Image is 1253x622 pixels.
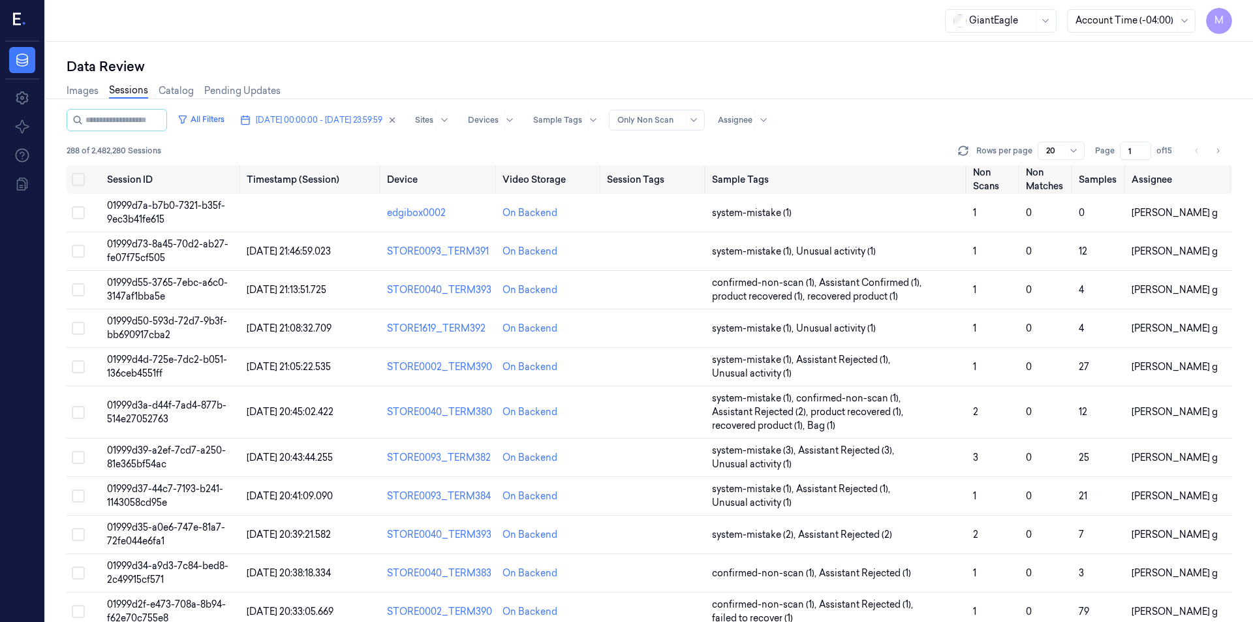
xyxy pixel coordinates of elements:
div: STORE0093_TERM382 [387,451,492,465]
span: [PERSON_NAME] g [1132,529,1218,540]
div: On Backend [503,206,557,220]
a: Catalog [159,84,194,98]
th: Samples [1074,165,1126,194]
span: product recovered (1) , [712,290,807,303]
span: [PERSON_NAME] g [1132,490,1218,502]
div: On Backend [503,283,557,297]
span: 0 [1026,322,1032,334]
span: confirmed-non-scan (1) , [796,392,903,405]
span: Assistant Rejected (3) , [798,444,897,458]
span: [PERSON_NAME] g [1132,322,1218,334]
span: 0 [1026,452,1032,463]
span: 01999d7a-b7b0-7321-b35f-9ec3b41fe615 [107,200,225,225]
p: Rows per page [976,145,1032,157]
div: On Backend [503,490,557,503]
span: confirmed-non-scan (1) , [712,598,819,612]
span: Unusual activity (1) [712,367,792,381]
button: Select row [72,322,85,335]
span: 0 [1026,606,1032,617]
span: system-mistake (1) , [712,245,796,258]
button: All Filters [172,109,230,130]
span: 01999d73-8a45-70d2-ab27-fe07f75cf505 [107,238,228,264]
span: Unusual activity (1) [712,496,792,510]
span: [PERSON_NAME] g [1132,567,1218,579]
span: 1 [973,490,976,502]
span: [DATE] 20:45:02.422 [247,406,333,418]
span: system-mistake (3) , [712,444,798,458]
span: 4 [1079,322,1084,334]
div: On Backend [503,528,557,542]
span: Assistant Rejected (1) , [796,353,893,367]
span: [DATE] 21:13:51.725 [247,284,326,296]
span: product recovered (1) , [811,405,906,419]
div: On Backend [503,567,557,580]
span: system-mistake (1) , [712,353,796,367]
span: Assistant Rejected (1) , [819,598,916,612]
span: [DATE] 20:33:05.669 [247,606,333,617]
span: recovered product (1) , [712,419,807,433]
span: 25 [1079,452,1089,463]
div: On Backend [503,245,557,258]
span: 0 [1026,406,1032,418]
div: STORE0093_TERM384 [387,490,492,503]
span: 01999d4d-725e-7dc2-b051-136ceb4551ff [107,354,227,379]
span: 2 [973,406,978,418]
span: Assistant Rejected (1) , [796,482,893,496]
span: [PERSON_NAME] g [1132,245,1218,257]
span: system-mistake (2) , [712,528,798,542]
span: [DATE] 21:46:59.023 [247,245,331,257]
button: Select row [72,283,85,296]
button: Select row [72,360,85,373]
span: 21 [1079,490,1087,502]
span: Unusual activity (1) [796,322,876,335]
th: Sample Tags [707,165,968,194]
button: Select row [72,206,85,219]
span: 0 [1026,567,1032,579]
span: 3 [1079,567,1084,579]
th: Timestamp (Session) [241,165,381,194]
th: Non Scans [968,165,1021,194]
span: 12 [1079,406,1087,418]
div: STORE0040_TERM393 [387,283,492,297]
div: STORE0040_TERM383 [387,567,492,580]
span: 01999d50-593d-72d7-9b3f-bb690917cba2 [107,315,227,341]
span: 27 [1079,361,1089,373]
span: [PERSON_NAME] g [1132,284,1218,296]
span: confirmed-non-scan (1) , [712,567,819,580]
a: Pending Updates [204,84,281,98]
span: Assistant Rejected (1) [819,567,911,580]
div: Data Review [67,57,1232,76]
div: STORE0093_TERM391 [387,245,492,258]
span: 0 [1079,207,1085,219]
span: 01999d39-a2ef-7cd7-a250-81e365bf54ac [107,444,226,470]
span: 3 [973,452,978,463]
span: 1 [973,567,976,579]
span: 0 [1026,207,1032,219]
div: STORE1619_TERM392 [387,322,492,335]
span: 01999d34-a9d3-7c84-bed8-2c49915cf571 [107,560,228,585]
div: On Backend [503,405,557,419]
span: [PERSON_NAME] g [1132,361,1218,373]
span: [DATE] 20:43:44.255 [247,452,333,463]
span: confirmed-non-scan (1) , [712,276,819,290]
div: On Backend [503,605,557,619]
div: STORE0002_TERM390 [387,605,492,619]
span: [DATE] 21:08:32.709 [247,322,332,334]
span: 0 [1026,361,1032,373]
span: Assistant Rejected (2) , [712,405,811,419]
span: system-mistake (1) [712,206,792,220]
span: Page [1095,145,1115,157]
span: 7 [1079,529,1084,540]
span: [DATE] 20:38:18.334 [247,567,331,579]
span: 1 [973,284,976,296]
span: [PERSON_NAME] g [1132,452,1218,463]
span: [DATE] 20:41:09.090 [247,490,333,502]
span: 01999d35-a0e6-747e-81a7-72fe044e6fa1 [107,521,225,547]
span: 0 [1026,284,1032,296]
span: [PERSON_NAME] g [1132,207,1218,219]
span: Unusual activity (1) [712,458,792,471]
button: Select row [72,490,85,503]
span: 2 [973,529,978,540]
span: [DATE] 20:39:21.582 [247,529,331,540]
span: 0 [1026,529,1032,540]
